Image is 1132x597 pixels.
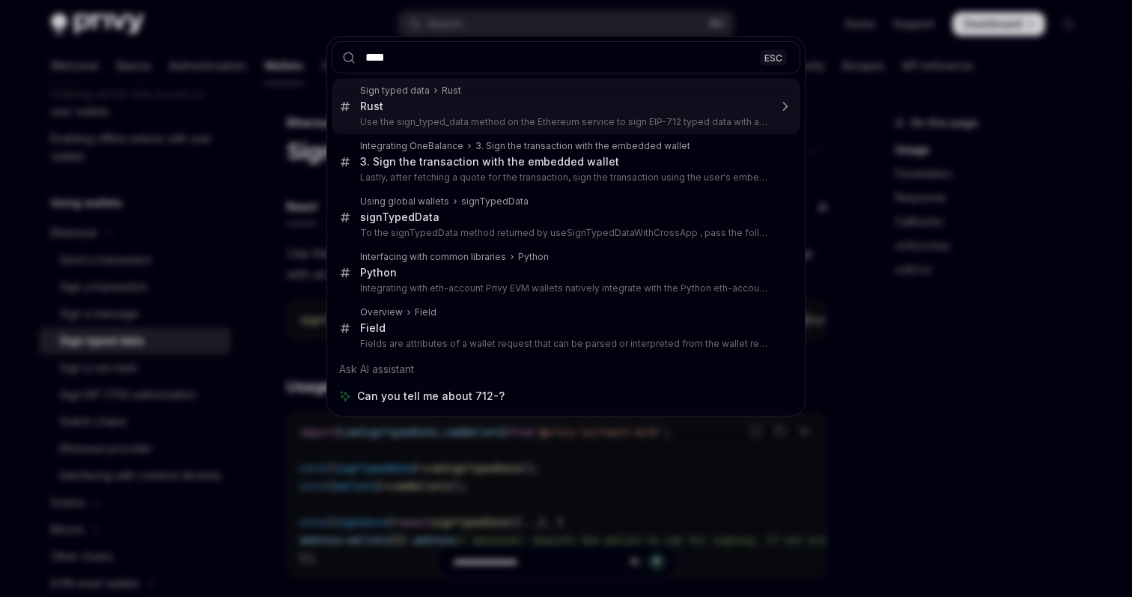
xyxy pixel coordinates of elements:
div: Field [360,321,386,335]
p: Use the sign_typed_data method on the Ethereum service to sign EIP-712 typed data with an Ethereum [360,116,769,128]
div: Sign typed data [360,85,430,97]
div: ESC [760,49,787,65]
p: Integrating with eth-account Privy EVM wallets natively integrate with the Python eth-account lib [360,282,769,294]
div: Rust [360,100,383,113]
div: Using global wallets [360,196,449,207]
p: Lastly, after fetching a quote for the transaction, sign the transaction using the user's embedded w [360,172,769,184]
div: Overview [360,306,403,318]
p: To the signTypedData method returned by useSignTypedDataWithCrossApp , pass the following parameters [360,227,769,239]
div: Rust [442,85,461,97]
div: Integrating OneBalance [360,140,463,152]
div: signTypedData [461,196,529,207]
div: Python [360,266,397,279]
div: 3. Sign the transaction with the embedded wallet [360,155,619,169]
p: Fields are attributes of a wallet request that can be parsed or interpreted from the wallet request. [360,338,769,350]
span: Can you tell me about 712-? [357,389,505,404]
div: Interfacing with common libraries [360,251,506,263]
div: Ask AI assistant [332,356,800,383]
div: Python [518,251,549,263]
div: 3. Sign the transaction with the embedded wallet [475,140,690,152]
div: Field [415,306,436,318]
div: signTypedData [360,210,439,224]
